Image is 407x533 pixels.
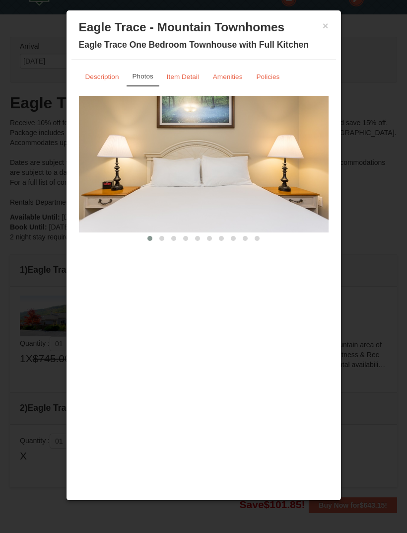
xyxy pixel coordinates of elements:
[160,67,205,86] a: Item Detail
[79,96,329,232] img: Renovated Bedroom
[79,67,126,86] a: Description
[213,73,243,80] small: Amenities
[79,20,329,35] h3: Eagle Trace - Mountain Townhomes
[133,73,153,80] small: Photos
[85,73,119,80] small: Description
[79,40,329,50] h4: Eagle Trace One Bedroom Townhouse with Full Kitchen
[127,67,159,86] a: Photos
[256,73,279,80] small: Policies
[323,21,329,31] button: ×
[206,67,249,86] a: Amenities
[250,67,286,86] a: Policies
[167,73,199,80] small: Item Detail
